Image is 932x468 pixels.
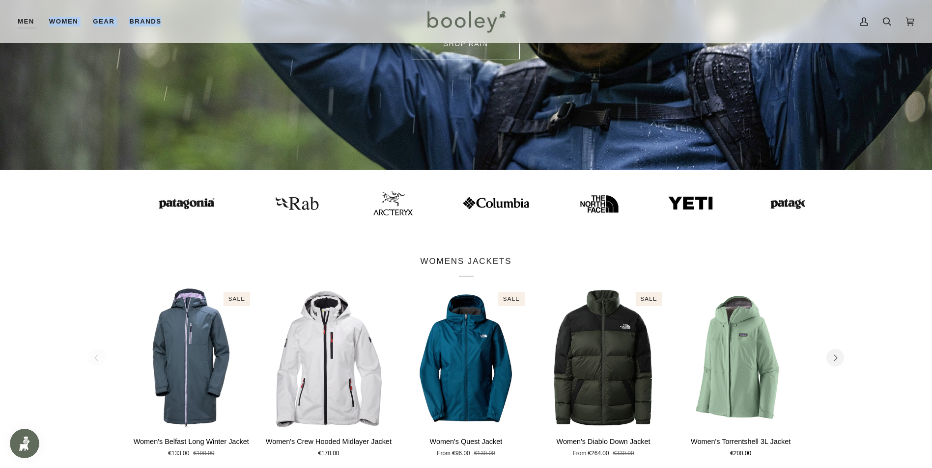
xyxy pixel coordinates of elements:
[437,449,470,458] span: From €96.00
[826,349,844,366] button: Next
[128,287,255,428] a: Women's Belfast Long Winter Jacket
[402,287,530,428] a: Women's Quest Jacket
[412,28,520,59] a: SHOP rain
[539,287,667,428] a: Women's Diablo Down Jacket
[93,17,114,26] span: Gear
[402,433,530,459] a: Women's Quest Jacket
[265,433,393,459] a: Women's Crew Hooded Midlayer Jacket
[265,287,393,428] product-grid-item-variant: XS / White
[318,449,339,458] span: €170.00
[266,437,392,447] p: Women's Crew Hooded Midlayer Jacket
[539,433,667,459] a: Women's Diablo Down Jacket
[402,287,530,428] product-grid-item-variant: XS / Midnight Petrol
[402,287,530,458] product-grid-item: Women's Quest Jacket
[265,287,393,458] product-grid-item: Women's Crew Hooded Midlayer Jacket
[498,292,525,306] div: Sale
[49,17,78,26] span: Women
[265,287,393,428] a: Women's Crew Hooded Midlayer Jacket
[193,449,214,458] span: €190.00
[134,437,249,447] p: Women's Belfast Long Winter Jacket
[677,287,805,428] a: Women's Torrentshell 3L Jacket
[613,449,634,458] span: €330.00
[128,433,255,459] a: Women's Belfast Long Winter Jacket
[677,287,805,458] product-grid-item: Women's Torrentshell 3L Jacket
[730,449,751,458] span: €200.00
[573,449,609,458] span: From €264.00
[430,437,503,447] p: Women's Quest Jacket
[423,7,509,36] img: Booley
[128,287,255,428] product-grid-item-variant: XS / Alpine Frost
[10,429,39,458] iframe: Button to open loyalty program pop-up
[265,287,393,428] img: Helly Hansen Women's Crew Hooded Midlayer Jacket White - Booley Galway
[224,292,250,306] div: Sale
[129,17,161,26] span: Brands
[128,287,255,458] product-grid-item: Women's Belfast Long Winter Jacket
[677,287,805,428] product-grid-item-variant: XS / Ellwood Green
[539,287,667,428] img: The North Face Women's Diablo Down Jacket Thyme / TNF Black - Booley Galway
[421,255,512,278] p: WOMENS JACKETS
[677,287,805,428] img: Patagonia Women's Torrentshell 3L Jacket Ellwood Green - Booley Galway
[691,437,791,447] p: Women's Torrentshell 3L Jacket
[557,437,650,447] p: Women's Diablo Down Jacket
[168,449,189,458] span: €133.00
[539,287,667,458] product-grid-item: Women's Diablo Down Jacket
[677,433,805,459] a: Women's Torrentshell 3L Jacket
[18,17,34,26] span: Men
[539,287,667,428] product-grid-item-variant: XS / Thyme / TNF Black
[635,292,662,306] div: Sale
[474,449,495,458] span: €130.00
